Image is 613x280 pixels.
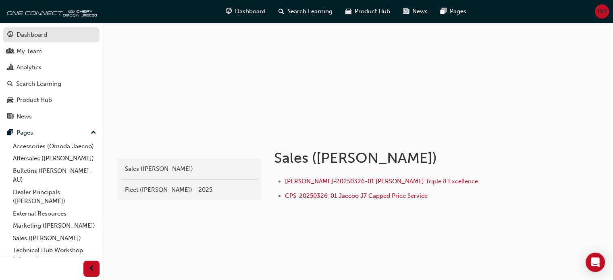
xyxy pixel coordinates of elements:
[7,97,13,104] span: car-icon
[16,79,61,89] div: Search Learning
[397,3,434,20] a: news-iconNews
[595,4,609,19] button: DH
[235,7,266,16] span: Dashboard
[287,7,332,16] span: Search Learning
[7,113,13,120] span: news-icon
[3,125,100,140] button: Pages
[274,149,538,167] h1: Sales ([PERSON_NAME])
[434,3,473,20] a: pages-iconPages
[17,63,42,72] div: Analytics
[226,6,232,17] span: guage-icon
[17,30,47,39] div: Dashboard
[7,31,13,39] span: guage-icon
[7,81,13,88] span: search-icon
[3,109,100,124] a: News
[17,128,33,137] div: Pages
[10,232,100,245] a: Sales ([PERSON_NAME])
[7,129,13,137] span: pages-icon
[4,3,97,19] img: oneconnect
[441,6,447,17] span: pages-icon
[7,48,13,55] span: people-icon
[3,26,100,125] button: DashboardMy TeamAnalyticsSearch LearningProduct HubNews
[3,60,100,75] a: Analytics
[10,207,100,220] a: External Resources
[10,186,100,207] a: Dealer Principals ([PERSON_NAME])
[272,3,339,20] a: search-iconSearch Learning
[17,47,42,56] div: My Team
[17,95,52,105] div: Product Hub
[10,140,100,153] a: Accessories (Omoda Jaecoo)
[3,77,100,91] a: Search Learning
[403,6,409,17] span: news-icon
[10,165,100,186] a: Bulletins ([PERSON_NAME] - AU)
[3,93,100,108] a: Product Hub
[89,264,95,274] span: prev-icon
[17,112,32,121] div: News
[10,220,100,232] a: Marketing ([PERSON_NAME])
[278,6,284,17] span: search-icon
[10,152,100,165] a: Aftersales ([PERSON_NAME])
[125,185,254,195] div: Fleet ([PERSON_NAME]) - 2025
[125,164,254,174] div: Sales ([PERSON_NAME])
[91,128,96,138] span: up-icon
[3,44,100,59] a: My Team
[285,192,428,199] a: CPS-20250326-01 Jaecoo J7 Capped Price Service
[412,7,428,16] span: News
[7,64,13,71] span: chart-icon
[121,183,258,197] a: Fleet ([PERSON_NAME]) - 2025
[121,162,258,176] a: Sales ([PERSON_NAME])
[345,6,351,17] span: car-icon
[450,7,466,16] span: Pages
[10,244,100,265] a: Technical Hub Workshop information
[3,27,100,42] a: Dashboard
[219,3,272,20] a: guage-iconDashboard
[285,178,478,185] a: [PERSON_NAME]-20250326-01 [PERSON_NAME] Triple 8 Excellence
[598,7,607,16] span: DH
[586,253,605,272] div: Open Intercom Messenger
[355,7,390,16] span: Product Hub
[339,3,397,20] a: car-iconProduct Hub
